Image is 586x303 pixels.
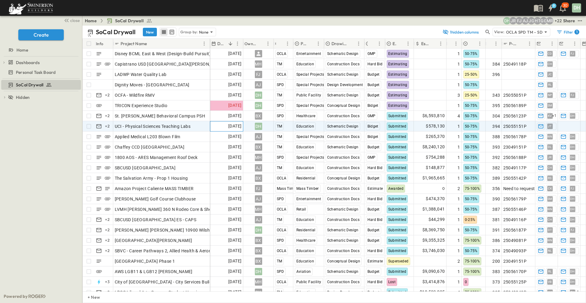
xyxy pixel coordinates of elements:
[388,103,407,108] span: Estimating
[327,93,359,97] span: Schematic Design
[492,40,500,47] button: Menu
[452,40,460,47] button: Menu
[296,72,324,77] span: Special Projects
[388,197,407,201] span: Submitted
[115,175,188,181] span: The Salvation Army - Prop 1 Housing
[255,185,262,192] div: FJ
[571,188,574,189] span: FJ
[426,164,445,171] span: $148,877
[296,62,314,66] span: Education
[465,62,478,66] span: 50-75%
[503,196,527,202] span: 25056179P
[296,155,324,160] span: Special Projects
[228,175,241,182] span: [DATE]
[492,61,500,67] span: 384
[96,28,136,36] p: SoCal Drywall
[255,133,262,140] div: AJ
[426,195,445,202] span: $474,370
[327,135,360,139] span: Construction Docs
[465,52,478,56] span: 50-75%
[571,3,582,13] button: DH
[430,40,437,47] button: Sort
[277,135,282,139] span: TM
[534,17,541,24] div: Haaris Tahmas (haaris.tahmas@swinerton.com)
[95,39,113,49] div: Info
[115,71,167,78] span: LADWP Water Quality Lab
[492,186,500,192] span: 356
[458,134,460,140] span: 1
[388,155,407,160] span: Submitted
[255,60,262,68] div: MH
[85,18,156,24] nav: breadcrumbs
[492,154,500,161] span: 392
[367,72,380,77] span: Budget
[255,175,262,182] div: BX
[296,176,316,180] span: Residential
[465,145,478,149] span: 50-75%
[61,16,81,24] button: close
[243,39,274,49] div: Owner
[492,123,500,129] span: 394
[16,69,56,75] span: Personal Task Board
[503,134,527,140] span: 25056178P
[458,186,460,192] span: 2
[327,124,359,128] span: Schematic Design
[492,103,500,109] span: 395
[465,135,478,139] span: 50-75%
[503,186,535,192] span: Need to request
[388,166,407,170] span: Submitted
[522,17,529,24] div: Anthony Jimenez (anthony.jimenez@swinerton.com)
[388,176,407,180] span: Submitted
[388,93,407,97] span: Estimating
[548,40,556,47] button: Menu
[327,176,360,180] span: Conceptual Design
[296,93,321,97] span: Public Facility
[398,40,404,47] button: Sort
[421,41,429,47] p: Estimate Amount
[228,143,241,150] span: [DATE]
[327,83,363,87] span: Design Development
[258,40,264,47] button: Sort
[327,103,360,108] span: Conceptual Design
[296,186,319,191] span: Mass Timber
[228,50,241,57] span: [DATE]
[255,92,262,99] div: DH
[528,17,535,24] div: Jorge Garcia (jorgarcia@swinerton.com)
[85,18,97,24] a: Home
[255,195,262,203] div: AJ
[548,53,552,54] span: CD
[388,145,407,149] span: Submitted
[563,18,575,24] div: Share
[148,40,155,47] button: Sort
[555,18,561,24] p: + 22
[553,3,555,8] h6: 9
[228,71,241,78] span: [DATE]
[458,165,460,171] span: 1
[296,197,321,201] span: Entertainment
[104,92,111,99] div: + 2
[465,72,478,77] span: 25-50%
[327,186,360,191] span: Construction Docs
[458,51,460,57] span: 1
[465,93,478,97] span: 25-50%
[143,28,157,36] button: New
[458,144,460,150] span: 1
[115,123,191,129] span: UCI - Physical Sciences Teaching Labs
[255,112,262,120] div: BX
[422,175,445,182] span: $1,965,665
[296,145,314,149] span: Education
[367,197,383,201] span: Hard Bid
[465,83,478,87] span: 50-75%
[492,134,500,140] span: 388
[16,47,28,53] span: Home
[115,61,225,67] span: Capistrano USD [GEOGRAPHIC_DATA][PERSON_NAME]
[327,145,359,149] span: Schematic Design
[492,196,500,202] span: 390
[388,62,407,66] span: Estimating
